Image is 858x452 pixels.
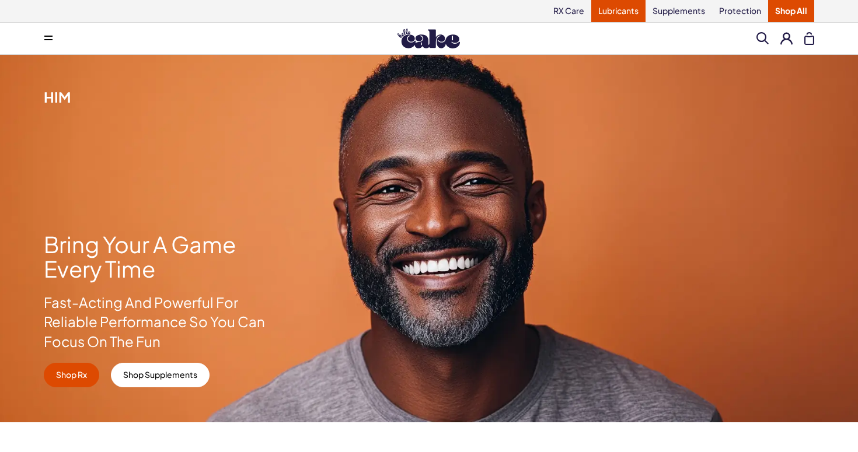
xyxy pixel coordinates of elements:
[44,363,99,387] a: Shop Rx
[44,232,267,281] h1: Bring Your A Game Every Time
[44,293,267,352] p: Fast-Acting And Powerful For Reliable Performance So You Can Focus On The Fun
[44,88,71,106] span: Him
[397,29,460,48] img: Hello Cake
[111,363,210,387] a: Shop Supplements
